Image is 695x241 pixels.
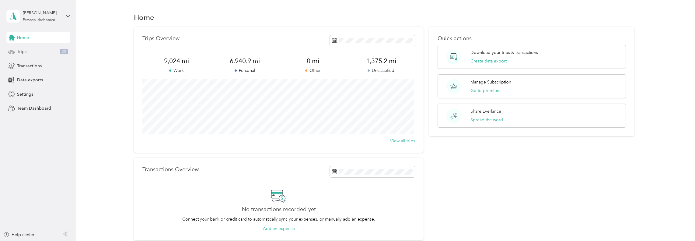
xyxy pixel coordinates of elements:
p: Work [142,67,211,74]
p: Trips Overview [142,35,180,42]
span: Data exports [17,77,43,83]
h1: Home [134,14,154,20]
p: Quick actions [438,35,626,42]
p: Manage Subscription [470,79,511,85]
div: Personal dashboard [23,18,55,22]
h2: No transactions recorded yet [242,206,316,213]
span: 1,375.2 mi [347,57,415,65]
p: Download your trips & transactions [470,49,538,56]
div: [PERSON_NAME] [23,10,61,16]
span: Settings [17,91,33,97]
iframe: Everlance-gr Chat Button Frame [661,207,695,241]
p: Other [279,67,347,74]
button: Add an expense [263,225,295,232]
span: Team Dashboard [17,105,51,112]
button: Help center [3,232,34,238]
p: Unclassified [347,67,415,74]
button: Create data export [470,58,507,64]
button: Go to premium [470,87,501,94]
button: Spread the word [470,117,503,123]
span: 9,024 mi [142,57,211,65]
span: 6,940.9 mi [211,57,279,65]
span: Home [17,34,29,41]
span: Transactions [17,63,42,69]
span: Trips [17,48,26,55]
p: Share Everlance [470,108,501,115]
span: 30 [60,49,68,55]
p: Transactions Overview [142,166,199,173]
span: 0 mi [279,57,347,65]
p: Connect your bank or credit card to automatically sync your expenses, or manually add an expense. [182,216,375,222]
p: Personal [211,67,279,74]
button: View all trips [390,138,415,144]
